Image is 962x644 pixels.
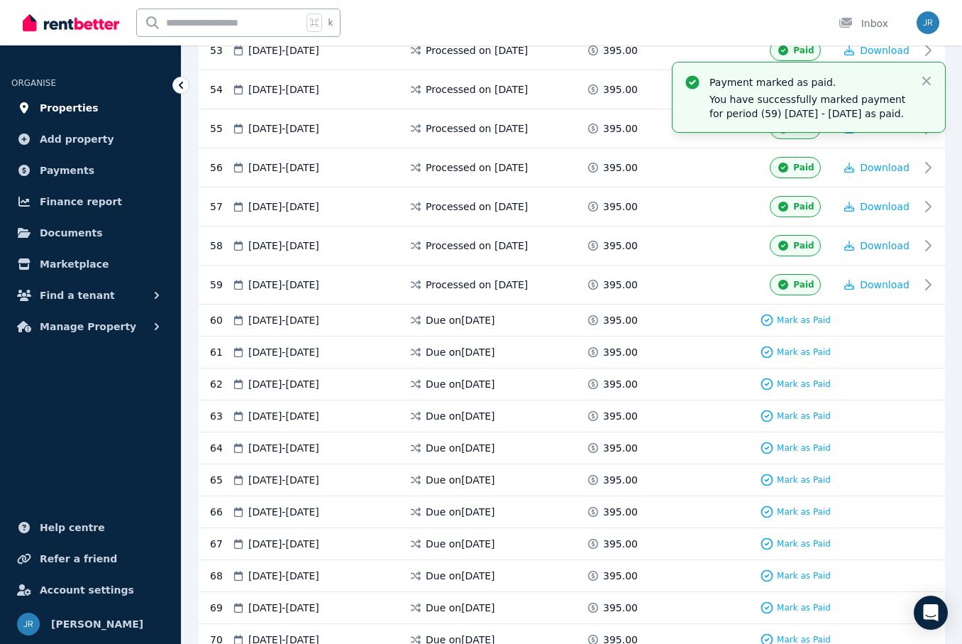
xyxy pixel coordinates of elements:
span: Due on [DATE] [426,441,495,455]
span: [DATE] - [DATE] [248,43,319,58]
span: Find a tenant [40,287,115,304]
span: 395.00 [603,409,638,423]
span: Properties [40,99,99,116]
span: 395.00 [603,43,638,58]
span: k [328,17,333,28]
span: Processed on [DATE] [426,278,528,292]
a: Properties [11,94,170,122]
span: 395.00 [603,313,638,327]
span: [DATE] - [DATE] [248,278,319,292]
div: Open Intercom Messenger [914,596,948,630]
span: 395.00 [603,239,638,253]
span: 395.00 [603,537,638,551]
span: 395.00 [603,82,638,97]
span: [DATE] - [DATE] [248,160,319,175]
div: 68 [210,569,231,583]
span: Download [860,162,910,173]
span: Help centre [40,519,105,536]
span: Paid [793,201,814,212]
p: Payment marked as paid. [709,75,908,89]
span: Mark as Paid [777,346,831,358]
span: [DATE] - [DATE] [248,601,319,615]
div: 60 [210,313,231,327]
div: 54 [210,79,231,100]
span: [DATE] - [DATE] [248,505,319,519]
span: Mark as Paid [777,570,831,582]
div: 55 [210,118,231,139]
span: Mark as Paid [777,442,831,454]
span: [DATE] - [DATE] [248,239,319,253]
button: Find a tenant [11,281,170,310]
div: 57 [210,196,231,217]
span: 395.00 [603,345,638,359]
span: [DATE] - [DATE] [248,82,319,97]
a: Documents [11,219,170,247]
p: You have successfully marked payment for period (59) [DATE] - [DATE] as paid. [709,92,908,121]
button: Download [844,160,910,175]
span: Processed on [DATE] [426,200,528,214]
a: Add property [11,125,170,153]
span: [DATE] - [DATE] [248,409,319,423]
div: Inbox [839,16,888,31]
button: Download [844,278,910,292]
span: 395.00 [603,160,638,175]
span: Processed on [DATE] [426,239,528,253]
span: Add property [40,131,114,148]
span: Payments [40,162,94,179]
div: 58 [210,235,231,256]
span: 395.00 [603,601,638,615]
span: 395.00 [603,473,638,487]
span: Due on [DATE] [426,601,495,615]
span: Due on [DATE] [426,409,495,423]
button: Download [844,43,910,58]
div: 59 [210,274,231,295]
span: Finance report [40,193,122,210]
span: 395.00 [603,505,638,519]
span: Manage Property [40,318,136,335]
span: Paid [793,279,814,290]
span: Processed on [DATE] [426,121,528,136]
span: Paid [793,162,814,173]
span: Due on [DATE] [426,537,495,551]
div: 56 [210,157,231,178]
div: 66 [210,505,231,519]
span: Due on [DATE] [426,345,495,359]
div: 64 [210,441,231,455]
span: Due on [DATE] [426,313,495,327]
button: Download [844,239,910,253]
a: Account settings [11,576,170,604]
a: Help centre [11,513,170,542]
div: 63 [210,409,231,423]
span: 395.00 [603,200,638,214]
span: Mark as Paid [777,378,831,390]
span: 395.00 [603,377,638,391]
div: 61 [210,345,231,359]
span: Mark as Paid [777,315,831,326]
button: Download [844,200,910,214]
span: Paid [793,45,814,56]
span: Processed on [DATE] [426,160,528,175]
span: Marketplace [40,256,109,273]
span: Mark as Paid [777,538,831,550]
a: Refer a friend [11,545,170,573]
a: Marketplace [11,250,170,278]
a: Finance report [11,187,170,216]
img: Jody Rigby [17,613,40,635]
span: Due on [DATE] [426,473,495,487]
span: Documents [40,224,103,241]
span: [DATE] - [DATE] [248,313,319,327]
a: Payments [11,156,170,185]
span: [PERSON_NAME] [51,616,143,633]
span: 395.00 [603,569,638,583]
span: Download [860,240,910,251]
span: Mark as Paid [777,410,831,422]
span: 395.00 [603,441,638,455]
button: Manage Property [11,312,170,341]
span: Due on [DATE] [426,569,495,583]
span: [DATE] - [DATE] [248,473,319,487]
div: 65 [210,473,231,487]
span: Mark as Paid [777,602,831,613]
img: RentBetter [23,12,119,33]
span: [DATE] - [DATE] [248,537,319,551]
span: 395.00 [603,121,638,136]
